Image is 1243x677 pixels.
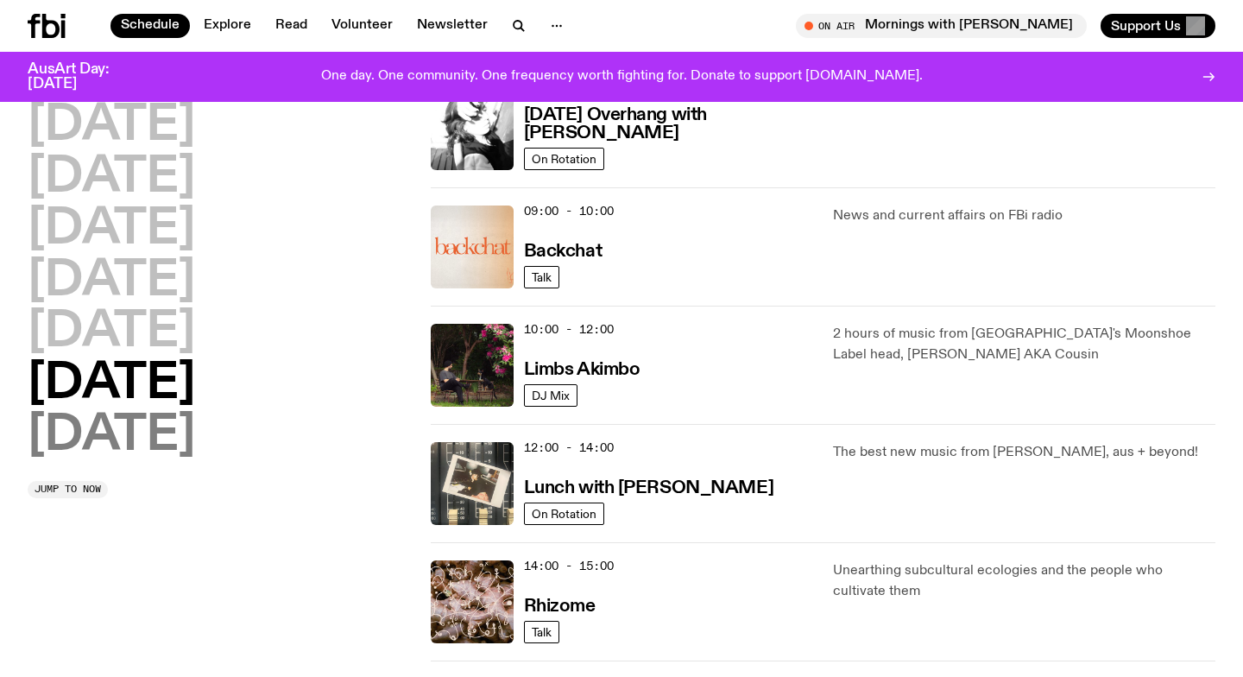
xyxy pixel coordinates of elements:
[265,14,318,38] a: Read
[833,560,1215,602] p: Unearthing subcultural ecologies and the people who cultivate them
[524,384,577,407] a: DJ Mix
[28,412,195,460] button: [DATE]
[407,14,498,38] a: Newsletter
[28,481,108,498] button: Jump to now
[524,440,614,456] span: 12:00 - 14:00
[524,203,614,219] span: 09:00 - 10:00
[321,14,403,38] a: Volunteer
[524,598,596,616] h3: Rhizome
[524,479,773,497] h3: Lunch with [PERSON_NAME]
[28,62,138,92] h3: AusArt Day: [DATE]
[532,389,570,402] span: DJ Mix
[28,257,195,306] button: [DATE]
[524,239,602,261] a: Backchat
[524,243,602,261] h3: Backchat
[796,14,1087,38] button: On AirMornings with [PERSON_NAME]
[524,357,640,379] a: Limbs Akimbo
[35,484,101,494] span: Jump to now
[524,361,640,379] h3: Limbs Akimbo
[28,154,195,202] button: [DATE]
[28,102,195,150] button: [DATE]
[524,321,614,338] span: 10:00 - 12:00
[431,324,514,407] img: Jackson sits at an outdoor table, legs crossed and gazing at a black and brown dog also sitting a...
[431,442,514,525] img: A polaroid of Ella Avni in the studio on top of the mixer which is also located in the studio.
[431,560,514,643] img: A close up picture of a bunch of ginger roots. Yellow squiggles with arrows, hearts and dots are ...
[524,106,813,142] h3: [DATE] Overhang with [PERSON_NAME]
[1111,18,1181,34] span: Support Us
[524,148,604,170] a: On Rotation
[833,206,1215,226] p: News and current affairs on FBi radio
[28,360,195,408] button: [DATE]
[431,87,514,170] img: An overexposed, black and white profile of Kate, shot from the side. She is covering her forehead...
[28,206,195,254] button: [DATE]
[532,152,596,165] span: On Rotation
[28,308,195,357] button: [DATE]
[193,14,262,38] a: Explore
[524,103,813,142] a: [DATE] Overhang with [PERSON_NAME]
[833,324,1215,365] p: 2 hours of music from [GEOGRAPHIC_DATA]'s Moonshoe Label head, [PERSON_NAME] AKA Cousin
[532,625,552,638] span: Talk
[524,503,604,525] a: On Rotation
[524,558,614,574] span: 14:00 - 15:00
[110,14,190,38] a: Schedule
[1101,14,1215,38] button: Support Us
[321,69,923,85] p: One day. One community. One frequency worth fighting for. Donate to support [DOMAIN_NAME].
[524,621,559,643] a: Talk
[524,476,773,497] a: Lunch with [PERSON_NAME]
[532,507,596,520] span: On Rotation
[524,266,559,288] a: Talk
[833,442,1215,463] p: The best new music from [PERSON_NAME], aus + beyond!
[524,594,596,616] a: Rhizome
[532,270,552,283] span: Talk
